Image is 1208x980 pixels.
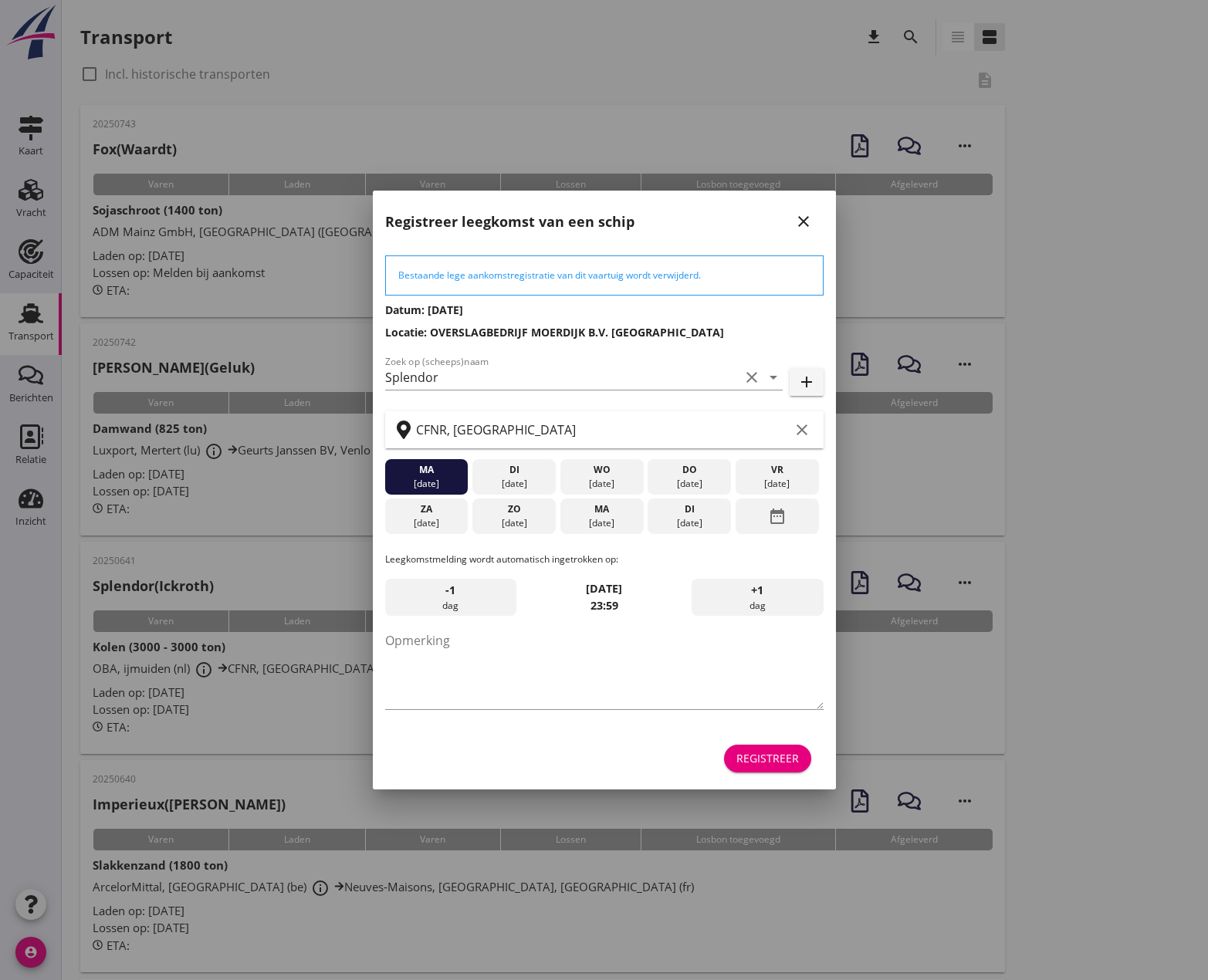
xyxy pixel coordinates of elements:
i: clear [793,421,811,439]
div: dag [385,579,516,616]
div: zo [476,502,552,516]
div: [DATE] [563,516,639,530]
input: Zoek op terminal of plaats [416,417,790,442]
button: Registreer [724,745,811,772]
div: [DATE] [388,516,464,530]
div: dag [692,579,823,616]
i: arrow_drop_down [764,368,783,387]
i: add [797,373,816,391]
div: vr [739,463,815,477]
div: di [476,463,552,477]
div: [DATE] [651,516,727,530]
div: [DATE] [651,477,727,491]
div: [DATE] [739,477,815,491]
div: do [651,463,727,477]
p: Leegkomstmelding wordt automatisch ingetrokken op: [385,553,824,566]
i: date_range [768,502,787,530]
h2: Registreer leegkomst van een schip [385,211,634,232]
div: Bestaande lege aankomstregistratie van dit vaartuig wordt verwijderd. [398,269,810,282]
div: za [388,502,464,516]
strong: [DATE] [586,581,622,596]
div: [DATE] [388,477,464,491]
div: [DATE] [476,477,552,491]
i: clear [743,368,761,387]
i: close [794,212,813,231]
textarea: Opmerking [385,628,824,709]
div: [DATE] [476,516,552,530]
div: ma [563,502,639,516]
input: Zoek op (scheeps)naam [385,365,739,390]
div: [DATE] [563,477,639,491]
div: Registreer [736,750,799,766]
h3: Datum: [DATE] [385,302,824,318]
strong: 23:59 [590,598,618,613]
h3: Locatie: OVERSLAGBEDRIJF MOERDIJK B.V. [GEOGRAPHIC_DATA] [385,324,824,340]
div: wo [563,463,639,477]
span: -1 [445,582,455,599]
div: ma [388,463,464,477]
div: di [651,502,727,516]
span: +1 [751,582,763,599]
